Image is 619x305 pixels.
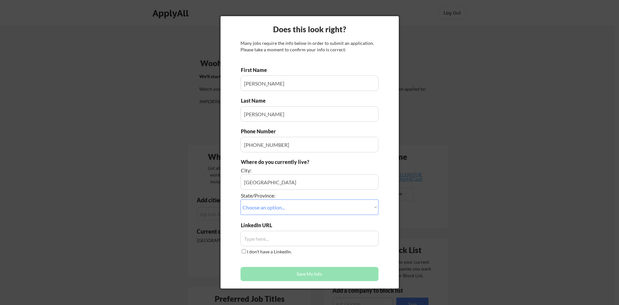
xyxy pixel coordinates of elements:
div: First Name [241,66,272,74]
input: e.g. Los Angeles [241,174,378,190]
div: Where do you currently live? [241,158,342,166]
div: Does this look right? [221,24,399,35]
button: Save My Info [241,267,378,281]
input: Type here... [241,76,378,91]
div: LinkedIn URL [241,222,289,229]
input: Type here... [241,137,378,152]
div: State/Province: [241,192,342,199]
div: Phone Number [241,128,280,135]
div: Many jobs require the info below in order to submit an application. Please take a moment to confi... [241,40,378,53]
div: City: [241,167,342,174]
input: Type here... [241,231,378,246]
div: Last Name [241,97,272,104]
input: Type here... [241,106,378,122]
label: I don't have a LinkedIn. [247,249,292,254]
